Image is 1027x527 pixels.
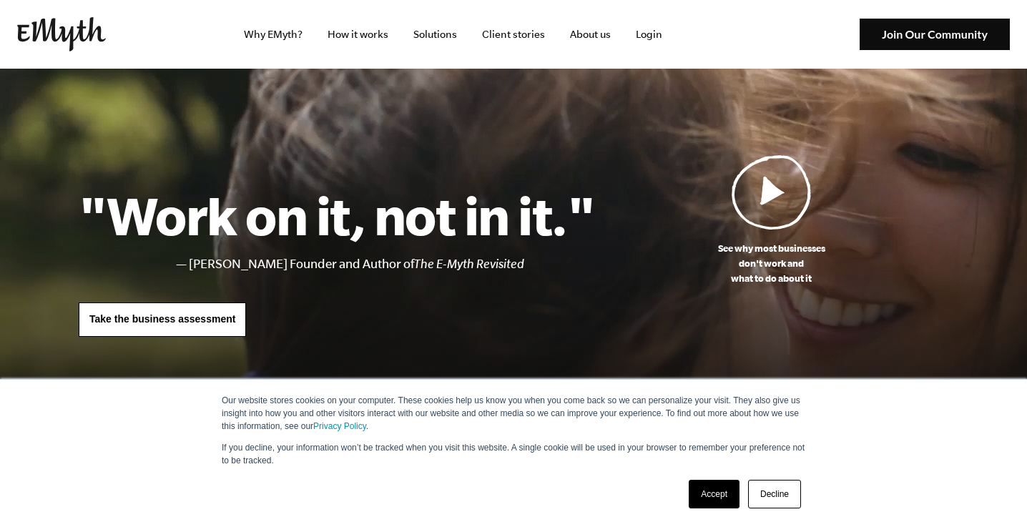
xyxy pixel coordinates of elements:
p: Our website stores cookies on your computer. These cookies help us know you when you come back so... [222,394,805,433]
span: Take the business assessment [89,313,235,325]
p: See why most businesses don't work and what to do about it [594,241,948,286]
iframe: Embedded CTA [702,19,852,50]
p: If you decline, your information won’t be tracked when you visit this website. A single cookie wi... [222,441,805,467]
li: [PERSON_NAME] Founder and Author of [189,254,594,275]
i: The E-Myth Revisited [414,257,524,271]
a: Decline [748,480,801,508]
img: Join Our Community [860,19,1010,51]
img: EMyth [17,17,106,51]
a: Privacy Policy [313,421,366,431]
h1: "Work on it, not in it." [79,184,594,247]
a: See why most businessesdon't work andwhat to do about it [594,154,948,286]
a: Accept [689,480,739,508]
a: Take the business assessment [79,302,246,337]
img: Play Video [732,154,812,230]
